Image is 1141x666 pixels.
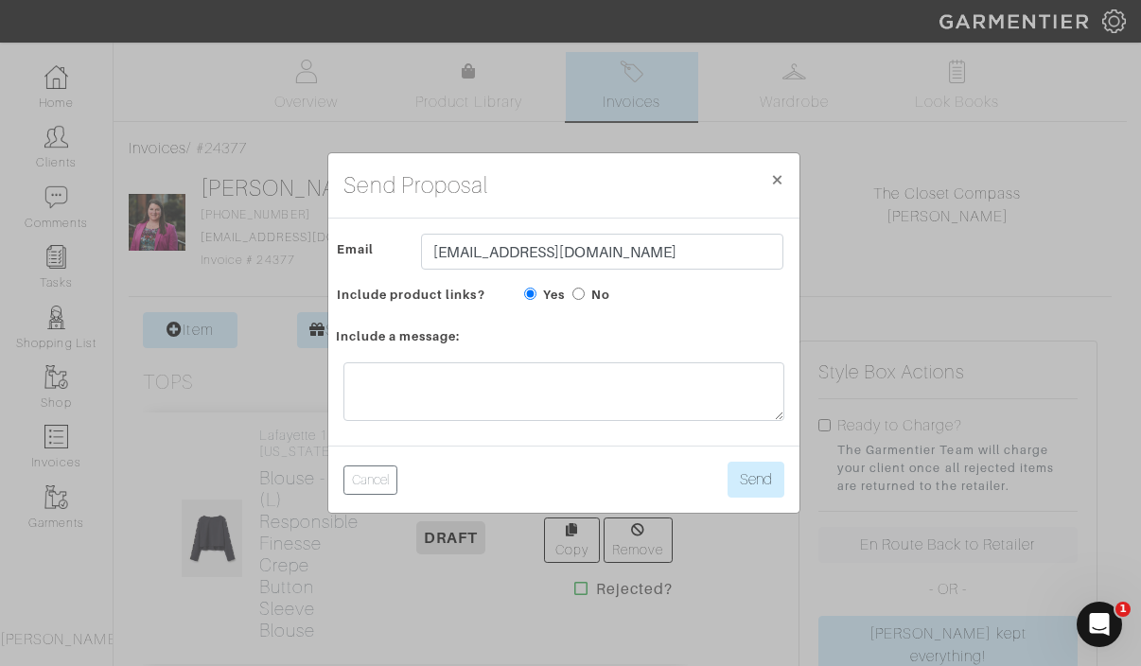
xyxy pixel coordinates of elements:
h4: Send Proposal [343,168,489,202]
label: Yes [543,286,565,304]
iframe: Intercom live chat [1077,602,1122,647]
span: Include a message: [336,323,461,350]
button: Cancel [343,465,397,495]
span: Include product links? [337,281,485,308]
span: 1 [1115,602,1131,617]
label: No [591,286,610,304]
span: × [770,166,784,192]
button: Send [728,462,784,498]
span: Email [337,236,374,263]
